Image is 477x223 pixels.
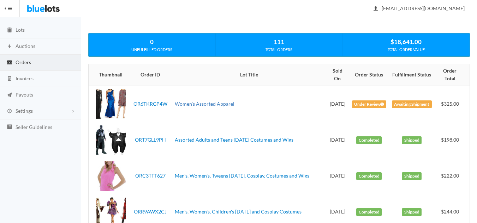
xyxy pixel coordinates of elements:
[133,101,167,107] a: OR6TKRGP4W
[16,124,52,130] span: Seller Guidelines
[172,64,326,86] th: Lot Title
[352,100,386,108] label: Under Review
[175,173,309,179] a: Men's, Women's, Tweens [DATE], Cosplay, Costumes and Wigs
[435,64,470,86] th: Order Total
[389,64,435,86] th: Fulfillment Status
[89,64,129,86] th: Thumbnail
[16,59,31,65] span: Orders
[326,64,349,86] th: Sold On
[435,86,470,122] td: $325.00
[16,43,35,49] span: Auctions
[390,38,422,45] strong: $18,641.00
[6,60,13,66] ion-icon: cash
[134,209,167,215] a: ORR9AWX2CJ
[129,64,172,86] th: Order ID
[6,43,13,50] ion-icon: flash
[274,38,284,45] strong: 111
[16,92,33,98] span: Payouts
[175,209,302,215] a: Men's, Women's, Children's [DATE] and Cosplay Costumes
[356,172,382,180] label: Completed
[326,86,349,122] td: [DATE]
[89,47,215,53] div: UNFULFILLED ORDERS
[6,124,13,131] ion-icon: list box
[16,27,25,33] span: Lots
[135,173,166,179] a: ORC3TFT627
[372,6,379,12] ion-icon: person
[6,76,13,82] ion-icon: calculator
[392,100,432,108] label: Awaiting Shipment
[16,108,33,114] span: Settings
[435,122,470,158] td: $198.00
[6,27,13,34] ion-icon: clipboard
[6,11,13,18] ion-icon: speedometer
[16,75,34,81] span: Invoices
[349,64,389,86] th: Order Status
[374,5,465,11] span: [EMAIL_ADDRESS][DOMAIN_NAME]
[6,92,13,99] ion-icon: paper plane
[216,47,342,53] div: TOTAL ORDERS
[342,47,470,53] div: TOTAL ORDER VALUE
[356,208,382,216] label: Completed
[175,101,234,107] a: Women's Assorted Apparel
[402,172,422,180] label: Shipped
[6,108,13,115] ion-icon: cog
[402,208,422,216] label: Shipped
[135,137,166,143] a: ORT7GLL9PH
[356,136,382,144] label: Completed
[326,158,349,194] td: [DATE]
[435,158,470,194] td: $222.00
[150,38,154,45] strong: 0
[402,136,422,144] label: Shipped
[175,137,293,143] a: Assorted Adults and Teens [DATE] Costumes and Wigs
[326,122,349,158] td: [DATE]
